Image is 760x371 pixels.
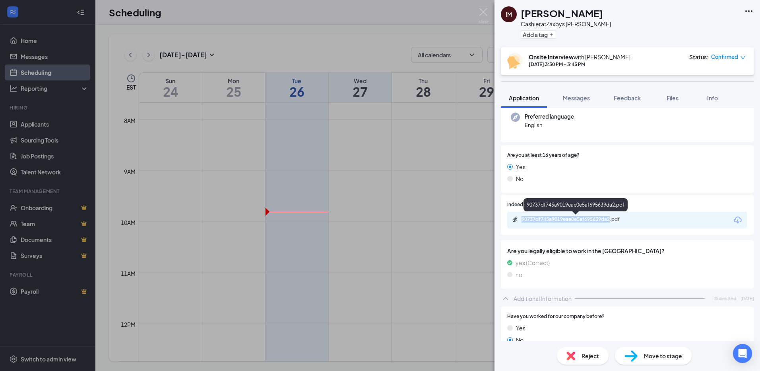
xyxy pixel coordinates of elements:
[529,53,630,61] div: with [PERSON_NAME]
[506,10,512,18] div: IM
[733,215,743,225] svg: Download
[521,30,556,39] button: PlusAdd a tag
[521,6,603,20] h1: [PERSON_NAME]
[516,324,525,332] span: Yes
[711,53,738,61] span: Confirmed
[507,246,747,255] span: Are you legally eligible to work in the [GEOGRAPHIC_DATA]?
[525,113,574,121] span: Preferred language
[582,351,599,360] span: Reject
[740,55,746,61] span: down
[741,295,754,302] span: [DATE]
[714,295,737,302] span: Submitted:
[523,198,628,211] div: 90737df745a9019eae0e5af695639da2.pdf
[507,152,580,159] span: Are you at least 16 years of age?
[529,53,574,61] b: Onsite Interview
[529,61,630,68] div: [DATE] 3:30 PM - 3:45 PM
[733,344,752,363] div: Open Intercom Messenger
[667,94,679,102] span: Files
[514,295,572,303] div: Additional Information
[512,216,641,224] a: Paperclip90737df745a9019eae0e5af695639da2.pdf
[521,20,611,28] div: Cashier at Zaxbys [PERSON_NAME]
[644,351,682,360] span: Move to stage
[516,336,523,344] span: No
[516,270,522,279] span: no
[525,121,574,129] span: English
[501,294,510,303] svg: ChevronUp
[707,94,718,102] span: Info
[522,216,633,223] div: 90737df745a9019eae0e5af695639da2.pdf
[512,216,518,223] svg: Paperclip
[549,32,554,37] svg: Plus
[507,201,542,209] span: Indeed Resume
[507,313,605,320] span: Have you worked for our company before?
[509,94,539,102] span: Application
[516,174,523,183] span: No
[614,94,641,102] span: Feedback
[516,258,550,267] span: yes (Correct)
[689,53,709,61] div: Status :
[563,94,590,102] span: Messages
[516,162,525,171] span: Yes
[744,6,754,16] svg: Ellipses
